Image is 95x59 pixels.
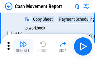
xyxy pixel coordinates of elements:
[59,40,67,48] img: Skip
[74,4,79,9] img: Support
[16,49,30,53] div: Run All
[83,3,90,10] img: Settings menu
[53,39,73,54] button: Skip
[24,26,45,30] div: to workbook
[15,31,22,36] span: # 17
[5,3,12,10] img: Back
[32,16,54,23] div: Copy Sheet
[19,40,27,48] img: Run All
[59,49,67,53] div: Skip
[15,3,62,9] div: Cash Movement Report
[78,41,88,51] img: Main button
[13,39,33,54] button: Run All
